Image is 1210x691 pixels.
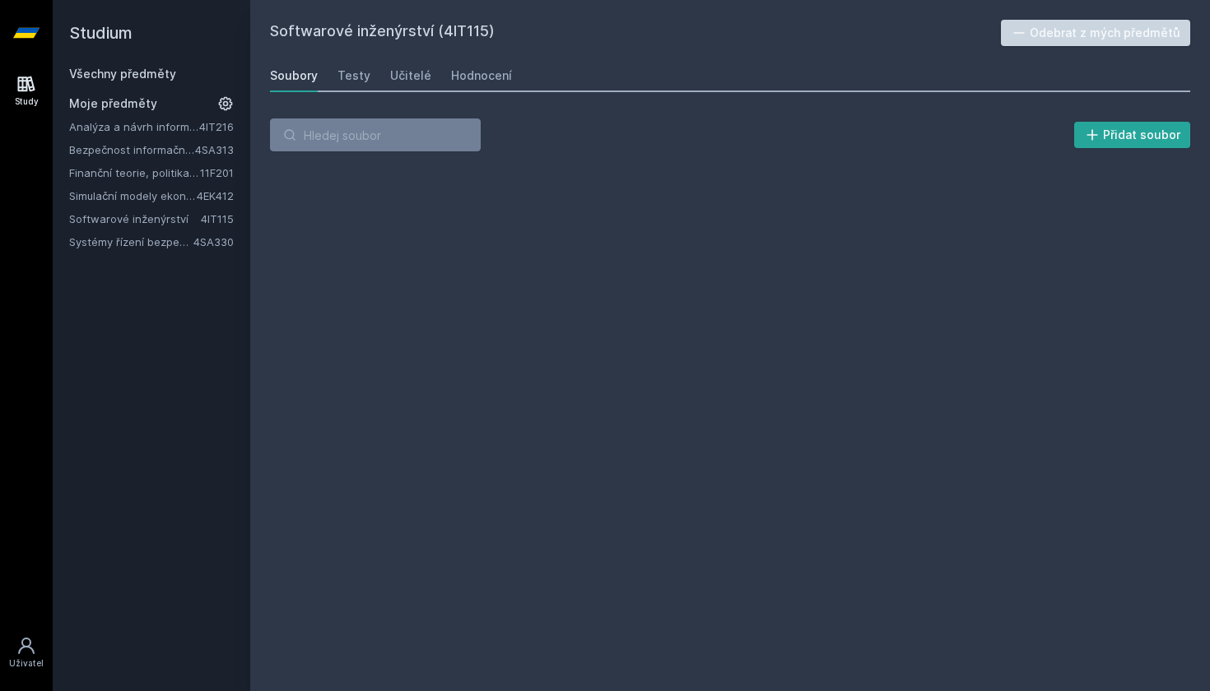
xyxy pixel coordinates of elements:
a: Systémy řízení bezpečnostních událostí [69,234,193,250]
a: 4IT216 [199,120,234,133]
div: Hodnocení [451,67,512,84]
a: Bezpečnost informačních systémů [69,141,195,158]
a: Study [3,66,49,116]
div: Soubory [270,67,318,84]
span: Moje předměty [69,95,157,112]
a: Analýza a návrh informačních systémů [69,118,199,135]
a: 4IT115 [201,212,234,225]
div: Testy [337,67,370,84]
a: Soubory [270,59,318,92]
a: 11F201 [200,166,234,179]
button: Přidat soubor [1074,122,1191,148]
h2: Softwarové inženýrství (4IT115) [270,20,1001,46]
button: Odebrat z mých předmětů [1001,20,1191,46]
a: Všechny předměty [69,67,176,81]
div: Uživatel [9,657,44,670]
a: Testy [337,59,370,92]
input: Hledej soubor [270,118,481,151]
div: Učitelé [390,67,431,84]
a: 4SA313 [195,143,234,156]
a: Učitelé [390,59,431,92]
a: 4EK412 [197,189,234,202]
a: Uživatel [3,628,49,678]
div: Study [15,95,39,108]
a: Finanční teorie, politika a instituce [69,165,200,181]
a: Hodnocení [451,59,512,92]
a: 4SA330 [193,235,234,248]
a: Softwarové inženýrství [69,211,201,227]
a: Simulační modely ekonomických procesů [69,188,197,204]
